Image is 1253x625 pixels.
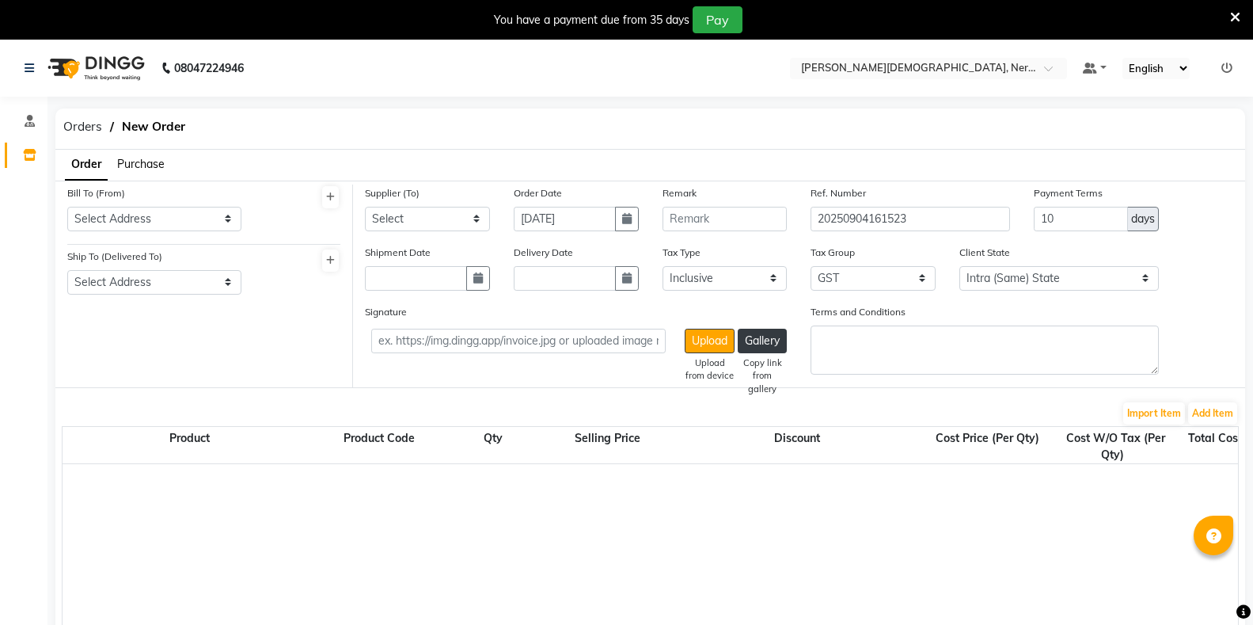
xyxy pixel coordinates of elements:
button: Add Item [1188,402,1237,425]
input: Remark [663,207,788,231]
label: Terms and Conditions [811,305,906,319]
label: Ref. Number [811,186,866,200]
label: Delivery Date [514,246,573,260]
label: Ship To (Delivered To) [67,250,162,264]
input: Reference Number [811,207,1010,231]
span: Cost W/O Tax (Per Qty) [1063,428,1165,465]
button: Pay [693,6,742,33]
span: New Order [114,112,193,141]
button: Gallery [738,329,787,353]
button: Upload [685,329,735,353]
input: ex. https://img.dingg.app/invoice.jpg or uploaded image name [371,329,666,353]
div: Product [63,430,316,463]
label: Bill To (From) [67,186,125,200]
span: days [1131,211,1155,227]
img: logo [40,46,149,90]
label: Shipment Date [365,246,431,260]
div: Discount [670,430,924,463]
label: Client State [959,246,1010,260]
span: Order [71,157,101,171]
div: Qty [442,430,544,463]
span: Purchase [117,157,165,171]
label: Order Date [514,186,562,200]
label: Supplier (To) [365,186,420,200]
label: Tax Type [663,246,701,260]
label: Payment Terms [1034,186,1103,200]
label: Remark [663,186,697,200]
span: Selling Price [571,428,644,448]
div: Product Code [316,430,442,463]
div: Upload from device [685,356,735,383]
label: Tax Group [811,246,855,260]
iframe: chat widget [1187,562,1237,609]
button: Import Item [1123,402,1185,425]
label: Signature [365,305,407,319]
span: Cost Price (Per Qty) [932,428,1042,448]
span: Orders [55,112,110,141]
b: 08047224946 [174,46,244,90]
div: Copy link from gallery [738,356,787,396]
div: You have a payment due from 35 days [494,12,689,29]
